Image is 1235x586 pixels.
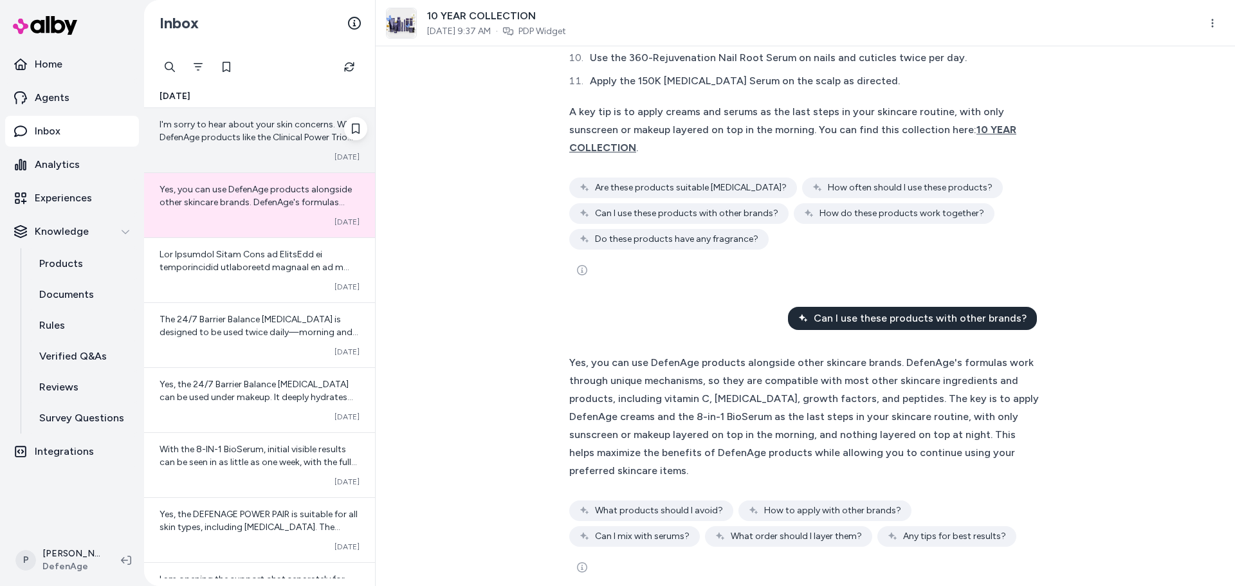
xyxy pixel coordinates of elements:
[569,257,595,283] button: See more
[35,444,94,459] p: Integrations
[39,256,83,271] p: Products
[42,560,100,573] span: DefenAge
[819,207,984,220] span: How do these products work together?
[144,432,375,497] a: With the 8-IN-1 BioSerum, initial visible results can be seen in as little as one week, with the ...
[144,302,375,367] a: The 24/7 Barrier Balance [MEDICAL_DATA] is designed to be used twice daily—morning and evening—as...
[5,149,139,180] a: Analytics
[569,554,595,580] button: See more
[35,90,69,105] p: Agents
[518,25,566,38] a: PDP Widget
[334,217,360,227] span: [DATE]
[160,119,359,400] span: I'm sorry to hear about your skin concerns. While DefenAge products like the Clinical Power Trio ...
[26,279,139,310] a: Documents
[35,124,60,139] p: Inbox
[160,249,360,569] span: Lor Ipsumdol Sitam Cons ad ElitsEdd ei temporincidid utlaboreetd magnaal en ad m veniamqui nostru...
[26,403,139,434] a: Survey Questions
[5,216,139,247] button: Knowledge
[35,224,89,239] p: Knowledge
[569,103,1029,157] div: A key tip is to apply creams and serums as the last steps in your skincare routine, with only sun...
[35,190,92,206] p: Experiences
[160,90,190,103] span: [DATE]
[903,530,1006,543] span: Any tips for best results?
[334,477,360,487] span: [DATE]
[595,181,787,194] span: Are these products suitable [MEDICAL_DATA]?
[569,356,1039,477] span: Yes, you can use DefenAge products alongside other skincare brands. DefenAge's formulas work thro...
[160,184,358,349] span: Yes, you can use DefenAge products alongside other skincare brands. DefenAge's formulas work thro...
[595,233,758,246] span: Do these products have any fragrance?
[334,282,360,292] span: [DATE]
[387,8,416,38] img: splendor-460_1_6.jpg
[160,314,358,402] span: The 24/7 Barrier Balance [MEDICAL_DATA] is designed to be used twice daily—morning and evening—as...
[13,16,77,35] img: alby Logo
[595,504,723,517] span: What products should I avoid?
[160,379,356,544] span: Yes, the 24/7 Barrier Balance [MEDICAL_DATA] can be used under makeup. It deeply hydrates and smo...
[427,8,566,24] span: 10 YEAR COLLECTION
[39,287,94,302] p: Documents
[595,530,690,543] span: Can I mix with serums?
[8,540,111,581] button: P[PERSON_NAME]DefenAge
[5,183,139,214] a: Experiences
[39,349,107,364] p: Verified Q&As
[5,436,139,467] a: Integrations
[42,547,100,560] p: [PERSON_NAME]
[496,25,498,38] span: ·
[144,497,375,562] a: Yes, the DEFENAGE POWER PAIR is suitable for all skin types, including [MEDICAL_DATA]. The produc...
[828,181,993,194] span: How often should I use these products?
[5,49,139,80] a: Home
[814,311,1027,326] span: Can I use these products with other brands?
[185,54,211,80] button: Filter
[336,54,362,80] button: Refresh
[586,49,1029,67] li: Use the 360-Rejuvenation Nail Root Serum on nails and cuticles twice per day.
[26,341,139,372] a: Verified Q&As
[26,248,139,279] a: Products
[731,530,862,543] span: What order should I layer them?
[144,108,375,172] a: I'm sorry to hear about your skin concerns. While DefenAge products like the Clinical Power Trio ...
[35,57,62,72] p: Home
[160,14,199,33] h2: Inbox
[144,237,375,302] a: Lor Ipsumdol Sitam Cons ad ElitsEdd ei temporincidid utlaboreetd magnaal en ad m veniamqui nostru...
[764,504,901,517] span: How to apply with other brands?
[144,367,375,432] a: Yes, the 24/7 Barrier Balance [MEDICAL_DATA] can be used under makeup. It deeply hydrates and smo...
[26,372,139,403] a: Reviews
[586,72,1029,90] li: Apply the 150K [MEDICAL_DATA] Serum on the scalp as directed.
[39,318,65,333] p: Rules
[427,25,491,38] span: [DATE] 9:37 AM
[5,116,139,147] a: Inbox
[39,410,124,426] p: Survey Questions
[35,157,80,172] p: Analytics
[144,172,375,237] a: Yes, you can use DefenAge products alongside other skincare brands. DefenAge's formulas work thro...
[595,207,778,220] span: Can I use these products with other brands?
[39,380,78,395] p: Reviews
[334,412,360,422] span: [DATE]
[5,82,139,113] a: Agents
[334,152,360,162] span: [DATE]
[15,550,36,571] span: P
[26,310,139,341] a: Rules
[334,542,360,552] span: [DATE]
[334,347,360,357] span: [DATE]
